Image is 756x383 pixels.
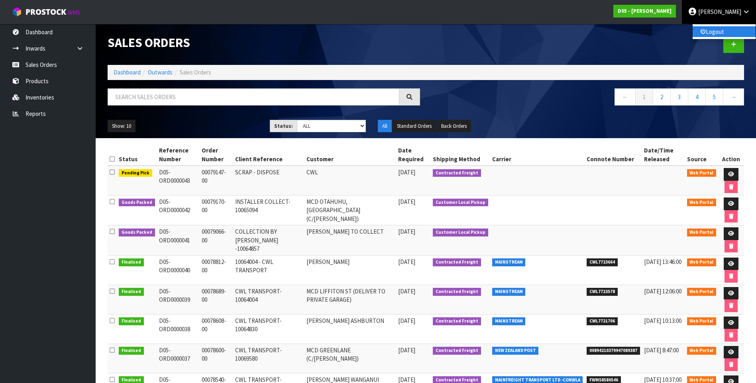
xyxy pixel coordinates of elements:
span: Finalised [119,317,144,325]
span: NEW ZEALAND POST [492,347,539,355]
span: ProStock [26,7,66,17]
td: D05-ORD0000039 [157,285,200,314]
span: Contracted Freight [433,169,481,177]
span: [DATE] [398,317,415,324]
td: COLLECTION BY [PERSON_NAME] -10064857 [233,225,304,255]
span: Contracted Freight [433,258,481,266]
span: MAINSTREAM [492,258,526,266]
img: cube-alt.png [12,7,22,17]
small: WMS [68,9,80,16]
a: → [723,88,744,106]
span: [DATE] [398,168,415,176]
button: All [378,120,392,133]
td: D05-ORD0000037 [157,344,200,373]
span: MAINSTREAM [492,317,526,325]
span: [DATE] [398,287,415,295]
span: Contracted Freight [433,347,481,355]
span: Web Portal [687,317,717,325]
span: Web Portal [687,199,717,207]
td: MCD OTAHUHU, [GEOGRAPHIC_DATA] (C/[PERSON_NAME]) [304,195,396,225]
td: CWL TRANSPORT-10069580 [233,344,304,373]
td: [PERSON_NAME] ASHBURTON [304,314,396,344]
td: MCD LIFFITON ST (DELIVER TO PRIVATE GARAGE) [304,285,396,314]
td: 00078812-00 [200,255,233,285]
span: Web Portal [687,347,717,355]
span: CWL7723578 [587,288,618,296]
td: 00078689-00 [200,285,233,314]
a: Outwards [148,68,173,76]
span: CWL7723664 [587,258,618,266]
span: [DATE] 13:46:00 [644,258,681,266]
button: Standard Orders [393,120,436,133]
strong: Status: [274,123,293,129]
th: Shipping Method [431,144,490,166]
span: Customer Local Pickup [433,229,488,236]
span: Sales Orders [180,68,211,76]
span: Web Portal [687,258,717,266]
span: Contracted Freight [433,288,481,296]
td: D05-ORD0000041 [157,225,200,255]
th: Date Required [396,144,431,166]
td: SCRAP - DISPOSE [233,166,304,195]
td: D05-ORD0000042 [157,195,200,225]
span: Web Portal [687,288,717,296]
td: 00078600-00 [200,344,233,373]
span: CWL7721706 [587,317,618,325]
th: Carrier [490,144,585,166]
td: D05-ORD0000040 [157,255,200,285]
th: Reference Number [157,144,200,166]
a: 2 [653,88,671,106]
span: [PERSON_NAME] [698,8,741,16]
span: Finalised [119,288,144,296]
th: Connote Number [585,144,642,166]
th: Order Number [200,144,233,166]
span: [DATE] 8:47:00 [644,346,679,354]
td: D05-ORD0000038 [157,314,200,344]
a: 1 [635,88,653,106]
span: MAINSTREAM [492,288,526,296]
td: CWL TRANSPORT-10064830 [233,314,304,344]
h1: Sales Orders [108,36,420,50]
a: 3 [670,88,688,106]
span: Goods Packed [119,229,155,236]
td: 00079066-00 [200,225,233,255]
span: [DATE] 12:06:00 [644,287,681,295]
button: Show: 10 [108,120,135,133]
nav: Page navigation [432,88,744,108]
input: Search sales orders [108,88,399,106]
span: Pending Pick [119,169,152,177]
span: Finalised [119,347,144,355]
th: Source [685,144,719,166]
td: 00079170-00 [200,195,233,225]
span: [DATE] 10:13:00 [644,317,681,324]
td: CWL TRANSPORT-10064004 [233,285,304,314]
td: [PERSON_NAME] TO COLLECT [304,225,396,255]
span: Contracted Freight [433,317,481,325]
a: 4 [688,88,706,106]
th: Action [718,144,744,166]
button: Back Orders [437,120,471,133]
th: Customer [304,144,396,166]
span: [DATE] [398,346,415,354]
span: [DATE] [398,198,415,205]
span: 00894210379947089387 [587,347,640,355]
td: INSTALLER COLLECT-10065094 [233,195,304,225]
span: Web Portal [687,229,717,236]
strong: D05 - [PERSON_NAME] [618,8,672,14]
th: Status [117,144,157,166]
span: Goods Packed [119,199,155,207]
span: Customer Local Pickup [433,199,488,207]
td: 00079147-00 [200,166,233,195]
span: [DATE] [398,258,415,266]
td: 10064004 - CWL TRANSPORT [233,255,304,285]
a: 5 [705,88,723,106]
th: Client Reference [233,144,304,166]
td: MCD GREENLANE (C/[PERSON_NAME]) [304,344,396,373]
a: Logout [693,26,756,37]
a: ← [615,88,636,106]
td: D05-ORD0000043 [157,166,200,195]
td: CWL [304,166,396,195]
span: Finalised [119,258,144,266]
a: Dashboard [114,68,141,76]
td: 00078608-00 [200,314,233,344]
